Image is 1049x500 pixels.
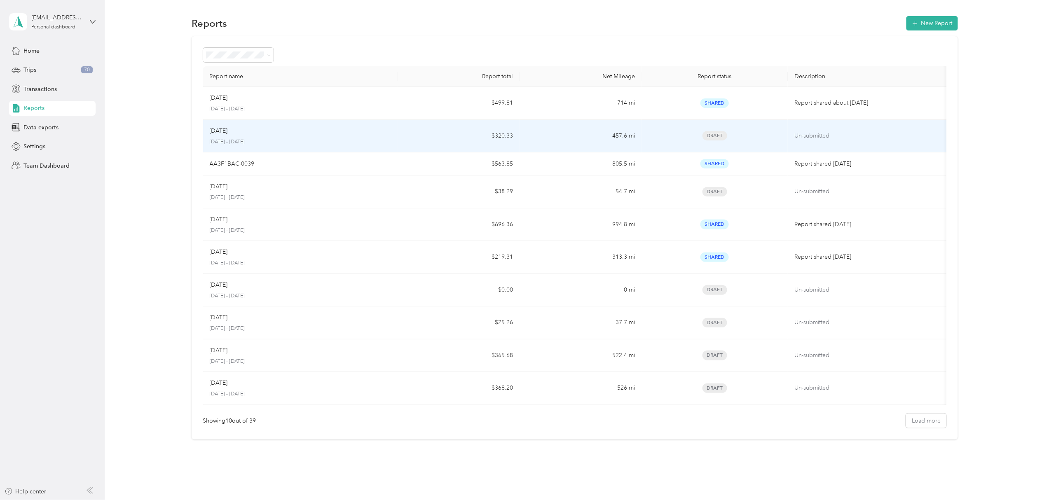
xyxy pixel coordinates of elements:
[210,126,228,136] p: [DATE]
[648,73,781,80] div: Report status
[702,187,727,196] span: Draft
[210,215,228,224] p: [DATE]
[398,66,520,87] th: Report total
[520,120,642,153] td: 457.6 mi
[520,306,642,339] td: 37.7 mi
[520,175,642,208] td: 54.7 mi
[23,104,44,112] span: Reports
[23,65,36,74] span: Trips
[192,19,227,28] h1: Reports
[794,285,944,294] p: Un-submitted
[210,259,391,267] p: [DATE] - [DATE]
[210,379,228,388] p: [DATE]
[520,208,642,241] td: 994.8 mi
[794,159,944,168] p: Report shared [DATE]
[702,318,727,327] span: Draft
[794,351,944,360] p: Un-submitted
[210,159,255,168] p: AA3F1BAC-0039
[520,66,642,87] th: Net Mileage
[203,416,256,425] div: Showing 10 out of 39
[794,318,944,327] p: Un-submitted
[203,66,398,87] th: Report name
[210,325,391,332] p: [DATE] - [DATE]
[906,414,946,428] button: Load more
[794,220,944,229] p: Report shared [DATE]
[23,142,45,151] span: Settings
[700,220,729,229] span: Shared
[700,252,729,262] span: Shared
[81,66,93,74] span: 70
[23,161,70,170] span: Team Dashboard
[520,339,642,372] td: 522.4 mi
[794,98,944,107] p: Report shared about [DATE]
[906,16,958,30] button: New Report
[398,274,520,307] td: $0.00
[210,227,391,234] p: [DATE] - [DATE]
[23,47,40,55] span: Home
[210,248,228,257] p: [DATE]
[398,175,520,208] td: $38.29
[700,98,729,108] span: Shared
[788,66,950,87] th: Description
[23,123,59,132] span: Data exports
[520,372,642,405] td: 526 mi
[702,285,727,294] span: Draft
[702,350,727,360] span: Draft
[32,25,76,30] div: Personal dashboard
[23,85,57,93] span: Transactions
[210,390,391,398] p: [DATE] - [DATE]
[794,252,944,262] p: Report shared [DATE]
[794,131,944,140] p: Un-submitted
[210,346,228,355] p: [DATE]
[702,383,727,393] span: Draft
[210,93,228,103] p: [DATE]
[702,131,727,140] span: Draft
[398,87,520,120] td: $499.81
[398,152,520,175] td: $563.85
[210,182,228,191] p: [DATE]
[210,105,391,113] p: [DATE] - [DATE]
[398,241,520,274] td: $219.31
[210,292,391,300] p: [DATE] - [DATE]
[794,187,944,196] p: Un-submitted
[700,159,729,168] span: Shared
[520,152,642,175] td: 805.5 mi
[210,194,391,201] p: [DATE] - [DATE]
[520,274,642,307] td: 0 mi
[398,120,520,153] td: $320.33
[210,358,391,365] p: [DATE] - [DATE]
[520,87,642,120] td: 714 mi
[210,138,391,146] p: [DATE] - [DATE]
[398,372,520,405] td: $368.20
[794,383,944,393] p: Un-submitted
[32,13,83,22] div: [EMAIL_ADDRESS][DOMAIN_NAME]
[398,208,520,241] td: $696.36
[5,487,47,496] button: Help center
[210,280,228,290] p: [DATE]
[520,241,642,274] td: 313.3 mi
[210,313,228,322] p: [DATE]
[398,306,520,339] td: $25.26
[398,339,520,372] td: $365.68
